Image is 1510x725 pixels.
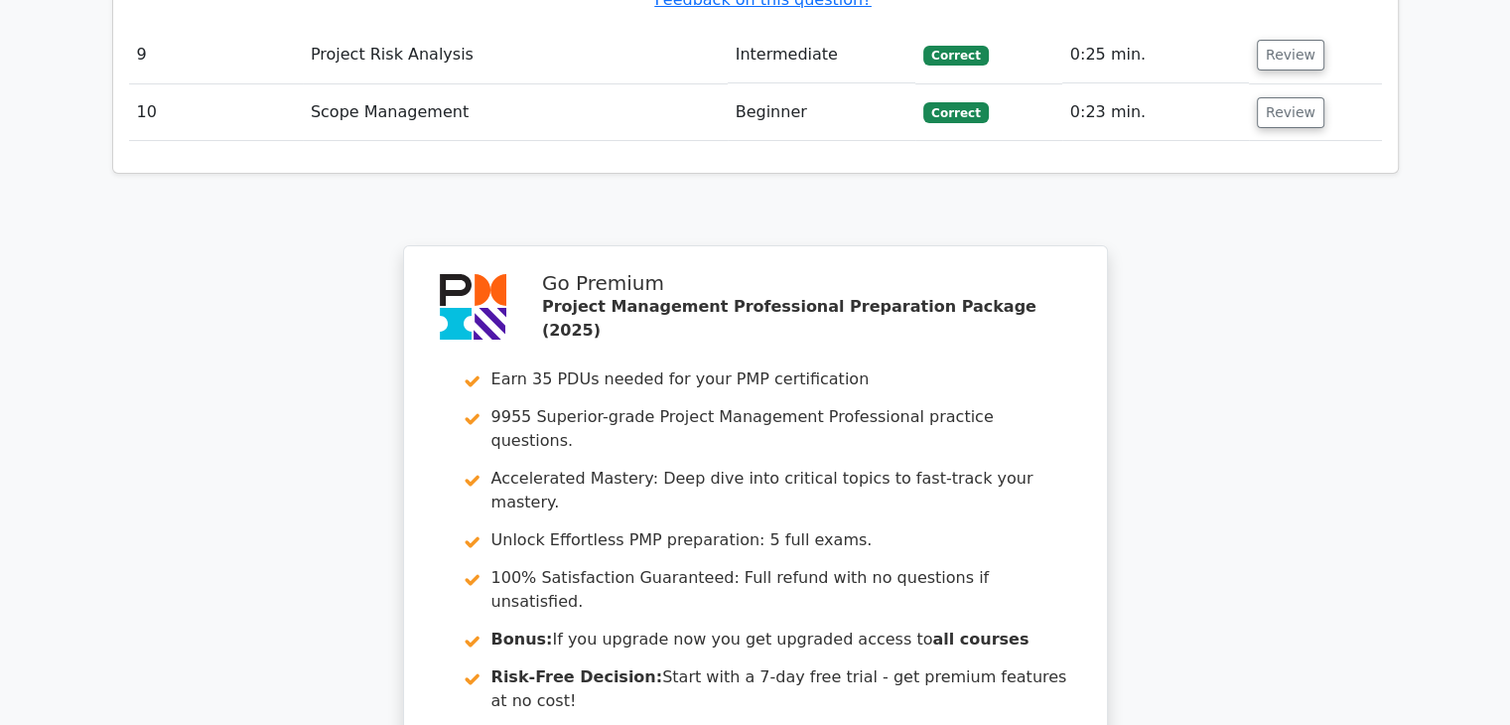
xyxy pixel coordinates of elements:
[728,84,916,141] td: Beginner
[129,84,303,141] td: 10
[923,102,988,122] span: Correct
[923,46,988,66] span: Correct
[1257,40,1324,71] button: Review
[303,27,728,83] td: Project Risk Analysis
[728,27,916,83] td: Intermediate
[1257,97,1324,128] button: Review
[129,27,303,83] td: 9
[1062,84,1249,141] td: 0:23 min.
[303,84,728,141] td: Scope Management
[1062,27,1249,83] td: 0:25 min.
